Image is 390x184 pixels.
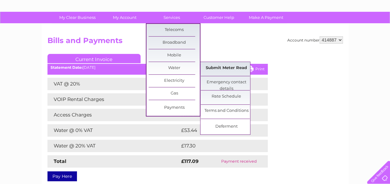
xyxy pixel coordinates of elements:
[47,124,180,137] td: Water @ 0% VAT
[370,26,384,31] a: Log out
[296,26,310,31] a: Energy
[181,158,199,164] strong: £117.09
[240,12,292,23] a: Make A Payment
[149,24,200,36] a: Telecoms
[52,12,103,23] a: My Clear Business
[47,78,180,90] td: VAT @ 20%
[281,26,293,31] a: Water
[201,76,252,89] a: Emergency contact details
[246,65,265,74] a: Print
[336,26,345,31] a: Blog
[47,65,268,70] div: [DATE]
[180,124,255,137] td: £53.44
[201,62,252,74] a: Submit Meter Read
[349,26,364,31] a: Contact
[14,16,45,35] img: logo.png
[47,36,343,48] h2: Bills and Payments
[149,87,200,100] a: Gas
[201,90,252,103] a: Rate Schedule
[146,12,197,23] a: Services
[49,3,342,30] div: Clear Business is a trading name of Verastar Limited (registered in [GEOGRAPHIC_DATA] No. 3667643...
[149,102,200,114] a: Payments
[99,12,150,23] a: My Account
[47,93,180,106] td: VOIP Rental Charges
[193,12,244,23] a: Customer Help
[149,62,200,74] a: Water
[201,105,252,117] a: Terms and Conditions
[47,140,180,152] td: Water @ 20% VAT
[47,171,77,181] a: Pay Here
[149,49,200,62] a: Mobile
[273,3,316,11] a: 0333 014 3131
[51,65,83,70] b: Statement Date:
[47,109,180,121] td: Access Charges
[210,155,267,168] td: Payment received
[201,120,252,133] a: Deferment
[149,37,200,49] a: Broadband
[47,54,141,63] a: Current Invoice
[149,75,200,87] a: Electricity
[180,140,254,152] td: £17.30
[54,158,66,164] strong: Total
[314,26,332,31] a: Telecoms
[287,36,343,44] div: Account number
